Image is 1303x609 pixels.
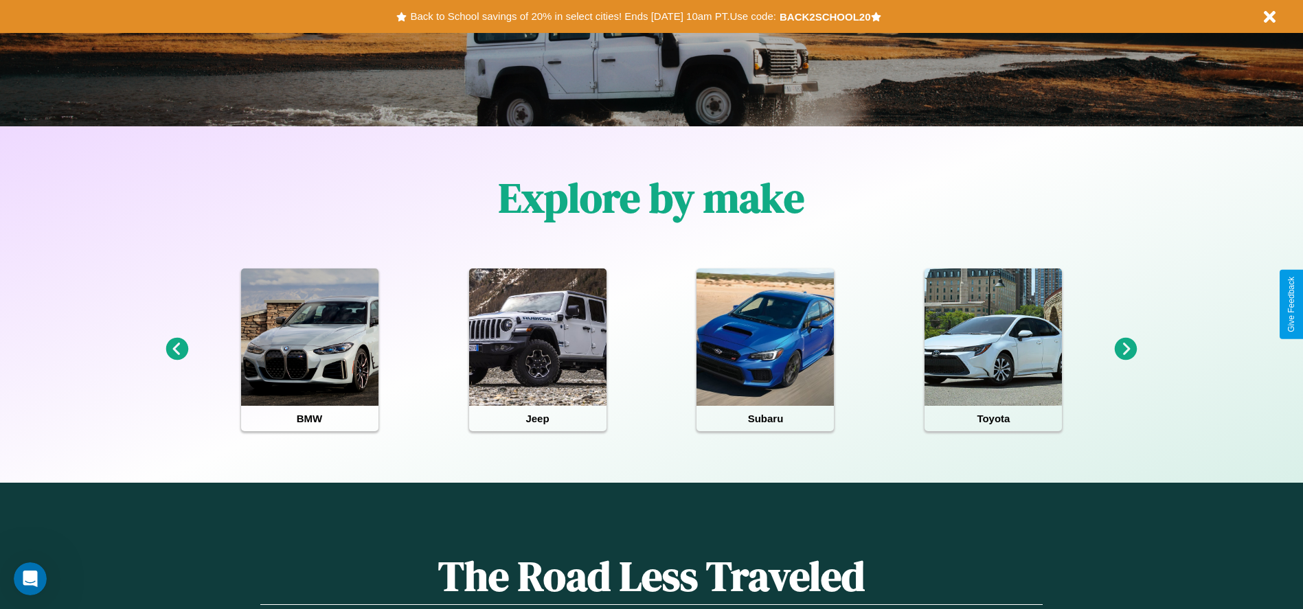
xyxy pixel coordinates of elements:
[407,7,779,26] button: Back to School savings of 20% in select cities! Ends [DATE] 10am PT.Use code:
[696,406,834,431] h4: Subaru
[925,406,1062,431] h4: Toyota
[14,562,47,595] iframe: Intercom live chat
[499,170,804,226] h1: Explore by make
[780,11,871,23] b: BACK2SCHOOL20
[469,406,607,431] h4: Jeep
[260,548,1042,605] h1: The Road Less Traveled
[1287,277,1296,332] div: Give Feedback
[241,406,378,431] h4: BMW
